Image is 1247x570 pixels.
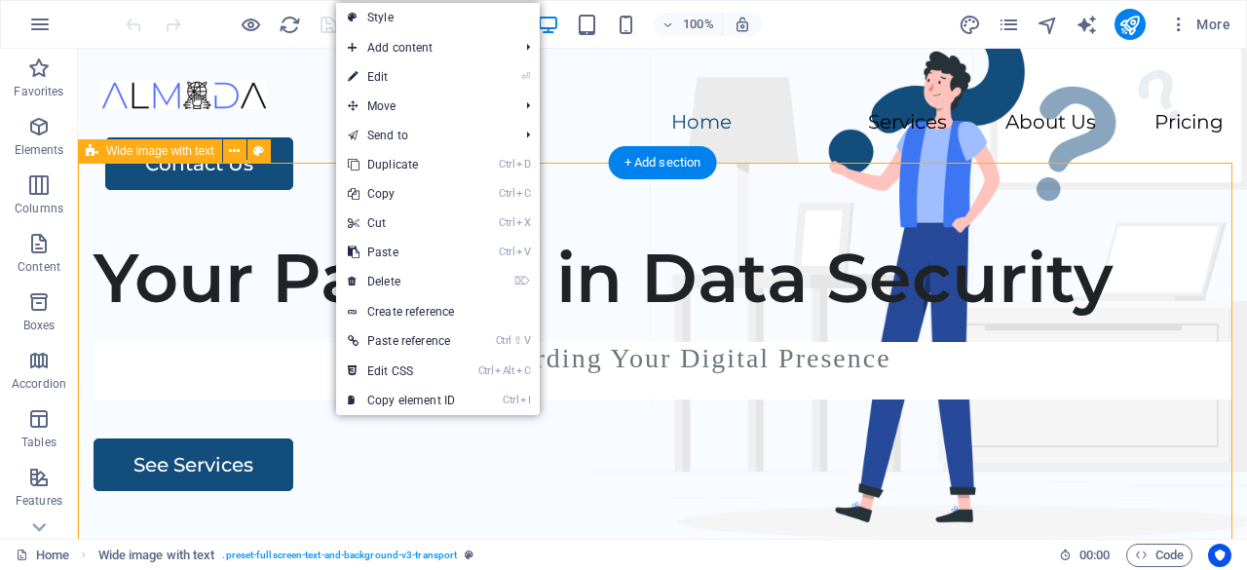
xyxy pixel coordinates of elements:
button: Usercentrics [1208,544,1231,567]
p: Favorites [14,84,63,99]
p: Features [16,493,62,509]
i: Navigator [1037,14,1059,36]
a: Create reference [336,297,540,326]
i: On resize automatically adjust zoom level to fit chosen device. [734,16,751,33]
i: Design (Ctrl+Alt+Y) [959,14,981,36]
h6: 100% [683,13,714,36]
i: ⏎ [521,70,530,83]
a: CtrlXCut [336,209,467,238]
span: Add content [336,33,510,62]
a: CtrlCCopy [336,179,467,209]
span: More [1169,15,1230,34]
p: Accordion [12,376,66,392]
i: ⇧ [513,334,522,347]
i: V [516,246,530,258]
i: D [516,158,530,171]
i: Ctrl [499,216,514,229]
p: Elements [15,142,64,158]
span: . preset-fullscreen-text-and-background-v3-transport [222,544,457,567]
a: Style [336,3,540,32]
p: Tables [21,435,57,450]
button: navigator [1037,13,1060,36]
i: X [516,216,530,229]
a: ⏎Edit [336,62,467,92]
i: Ctrl [499,187,514,200]
i: Publish [1118,14,1141,36]
button: Click here to leave preview mode and continue editing [239,13,262,36]
a: Send to [336,121,510,150]
button: reload [278,13,301,36]
i: Alt [495,364,514,377]
span: Move [336,92,510,121]
button: 100% [654,13,723,36]
i: ⌦ [514,275,530,287]
span: : [1093,548,1096,562]
a: ⌦Delete [336,267,467,296]
i: Ctrl [496,334,511,347]
p: Content [18,259,60,275]
i: C [516,187,530,200]
i: Pages (Ctrl+Alt+S) [998,14,1020,36]
i: Ctrl [478,364,494,377]
button: design [959,13,982,36]
i: Ctrl [499,246,514,258]
h3: Safeguarding Your Digital Presence [16,293,1153,326]
a: CtrlAltCEdit CSS [336,357,467,386]
i: C [516,364,530,377]
span: Click to select. Double-click to edit [98,544,215,567]
button: Code [1126,544,1192,567]
i: I [520,394,530,406]
a: Click to cancel selection. Double-click to open Pages [16,544,69,567]
button: publish [1115,9,1146,40]
span: Wide image with text [106,145,214,157]
p: Columns [15,201,63,216]
a: CtrlDDuplicate [336,150,467,179]
a: CtrlVPaste [336,238,467,267]
i: Ctrl [503,394,518,406]
button: pages [998,13,1021,36]
span: Code [1135,544,1184,567]
a: Ctrl⇧VPaste reference [336,326,467,356]
i: This element is a customizable preset [465,550,473,560]
a: CtrlICopy element ID [336,386,467,415]
p: Boxes [23,318,56,333]
i: Reload page [279,14,301,36]
i: V [524,334,530,347]
i: AI Writer [1076,14,1098,36]
button: More [1161,9,1238,40]
button: text_generator [1076,13,1099,36]
i: Ctrl [499,158,514,171]
div: + Add section [609,146,717,179]
span: 00 00 [1079,544,1110,567]
h6: Session time [1059,544,1111,567]
nav: breadcrumb [98,544,474,567]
